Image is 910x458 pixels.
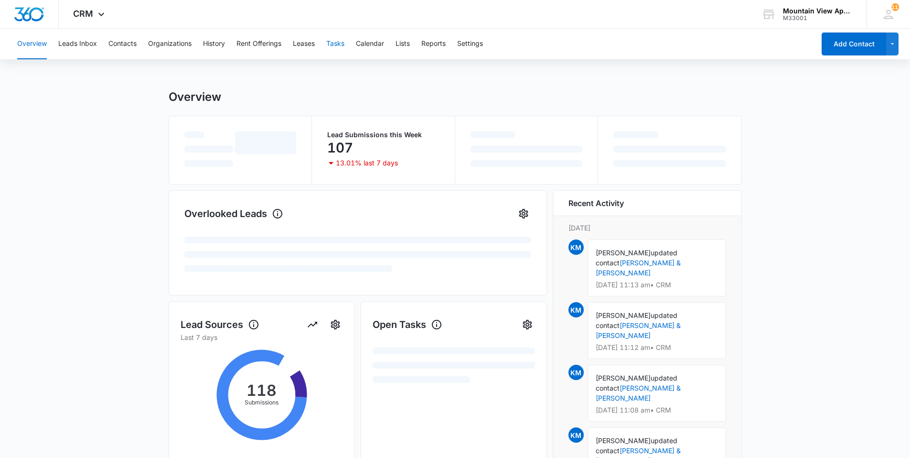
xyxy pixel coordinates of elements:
[305,317,320,332] button: View Report
[596,321,681,339] a: [PERSON_NAME] & [PERSON_NAME]
[891,3,899,11] div: notifications count
[293,29,315,59] button: Leases
[783,7,853,15] div: account name
[596,407,718,414] p: [DATE] 11:08 am • CRM
[73,9,93,19] span: CRM
[596,374,651,382] span: [PERSON_NAME]
[891,3,899,11] span: 111
[181,332,343,342] p: Last 7 days
[336,160,398,166] p: 13.01% last 7 days
[328,317,343,332] button: Settings
[421,29,446,59] button: Reports
[17,29,47,59] button: Overview
[58,29,97,59] button: Leads Inbox
[596,249,651,257] span: [PERSON_NAME]
[236,29,281,59] button: Rent Offerings
[596,259,681,277] a: [PERSON_NAME] & [PERSON_NAME]
[596,282,718,288] p: [DATE] 11:13 am • CRM
[108,29,137,59] button: Contacts
[568,223,726,233] p: [DATE]
[596,436,651,445] span: [PERSON_NAME]
[373,317,442,332] h1: Open Tasks
[520,317,535,332] button: Settings
[203,29,225,59] button: History
[356,29,384,59] button: Calendar
[169,90,221,104] h1: Overview
[568,240,584,255] span: KM
[516,206,531,221] button: Settings
[184,207,283,221] h1: Overlooked Leads
[457,29,483,59] button: Settings
[327,131,439,138] p: Lead Submissions this Week
[596,344,718,351] p: [DATE] 11:12 am • CRM
[568,302,584,317] span: KM
[596,384,681,402] a: [PERSON_NAME] & [PERSON_NAME]
[568,197,624,209] h6: Recent Activity
[822,33,886,55] button: Add Contact
[148,29,192,59] button: Organizations
[327,140,353,155] p: 107
[596,311,651,319] span: [PERSON_NAME]
[783,15,853,22] div: account id
[326,29,344,59] button: Tasks
[568,427,584,443] span: KM
[396,29,410,59] button: Lists
[181,317,259,332] h1: Lead Sources
[568,365,584,380] span: KM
